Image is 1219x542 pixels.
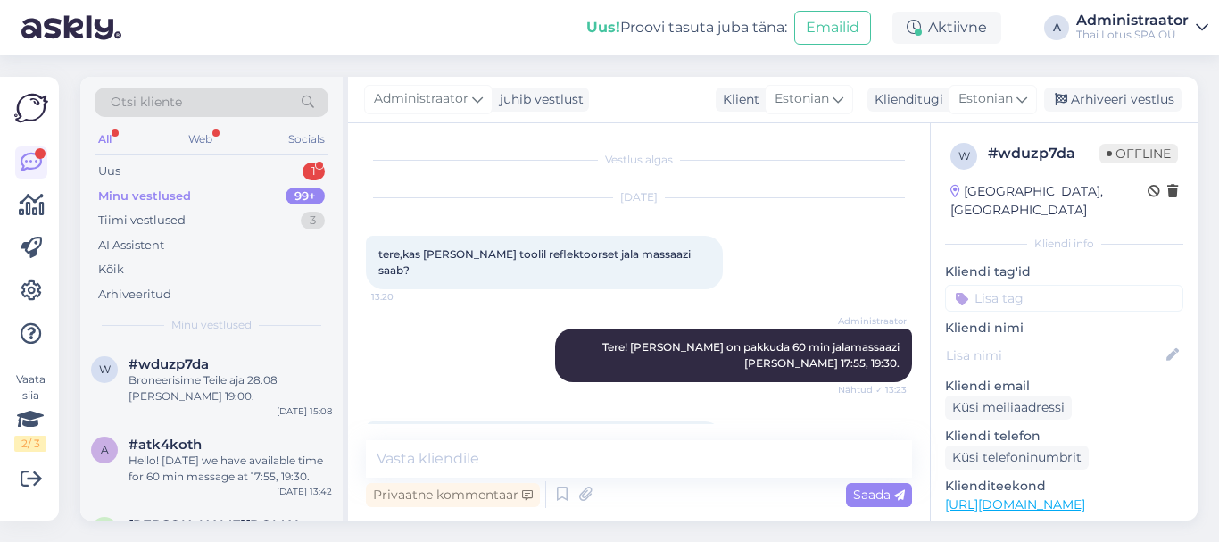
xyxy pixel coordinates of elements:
[129,517,314,533] span: jana.nazarov.pa@gmail.com
[277,485,332,498] div: [DATE] 13:42
[285,128,328,151] div: Socials
[853,487,905,503] span: Saada
[171,317,252,333] span: Minu vestlused
[602,340,902,370] span: Tere! [PERSON_NAME] on pakkuda 60 min jalamassaazi [PERSON_NAME] 17:55, 19:30.
[958,89,1013,109] span: Estonian
[366,152,912,168] div: Vestlus algas
[945,319,1183,338] p: Kliendi nimi
[586,17,787,38] div: Proovi tasuta juba täna:
[129,453,332,485] div: Hello! [DATE] we have available time for 60 min massage at 17:55, 19:30.
[98,286,171,304] div: Arhiveeritud
[277,404,332,418] div: [DATE] 15:08
[1076,13,1189,28] div: Administraator
[98,261,124,279] div: Kõik
[1099,144,1178,163] span: Offline
[129,372,332,404] div: Broneerisime Teile aja 28.08 [PERSON_NAME] 19:00.
[366,483,540,507] div: Privaatne kommentaar
[945,285,1183,312] input: Lisa tag
[958,149,970,163] span: w
[286,188,325,205] div: 99+
[14,436,46,452] div: 2 / 3
[301,212,325,229] div: 3
[111,93,182,112] span: Otsi kliente
[1076,28,1189,42] div: Thai Lotus SPA OÜ
[945,496,1085,513] a: [URL][DOMAIN_NAME]
[303,163,325,180] div: 1
[945,520,1183,536] p: Vaata edasi ...
[378,247,693,277] span: tere,kas [PERSON_NAME] toolil reflektoorset jala massaazi saab?
[129,356,209,372] span: #wduzp7da
[775,89,829,109] span: Estonian
[371,290,438,304] span: 13:20
[945,236,1183,252] div: Kliendi info
[98,212,186,229] div: Tiimi vestlused
[1044,15,1069,40] div: A
[374,89,469,109] span: Administraator
[98,188,191,205] div: Minu vestlused
[838,314,907,328] span: Administraator
[185,128,216,151] div: Web
[14,91,48,125] img: Askly Logo
[945,477,1183,496] p: Klienditeekond
[98,163,120,180] div: Uus
[950,182,1148,220] div: [GEOGRAPHIC_DATA], [GEOGRAPHIC_DATA]
[99,363,111,376] span: w
[945,377,1183,396] p: Kliendi email
[129,437,202,453] span: #atk4koth
[14,371,46,452] div: Vaata siia
[1076,13,1208,42] a: AdministraatorThai Lotus SPA OÜ
[493,90,584,109] div: juhib vestlust
[945,446,1089,470] div: Küsi telefoninumbrit
[1044,88,1182,112] div: Arhiveeri vestlus
[946,346,1163,365] input: Lisa nimi
[945,396,1072,420] div: Küsi meiliaadressi
[98,237,164,254] div: AI Assistent
[892,12,1001,44] div: Aktiivne
[366,189,912,205] div: [DATE]
[988,143,1099,164] div: # wduzp7da
[95,128,115,151] div: All
[794,11,871,45] button: Emailid
[867,90,943,109] div: Klienditugi
[945,427,1183,446] p: Kliendi telefon
[101,443,109,456] span: a
[716,90,759,109] div: Klient
[945,263,1183,281] p: Kliendi tag'id
[586,19,620,36] b: Uus!
[838,383,907,396] span: Nähtud ✓ 13:23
